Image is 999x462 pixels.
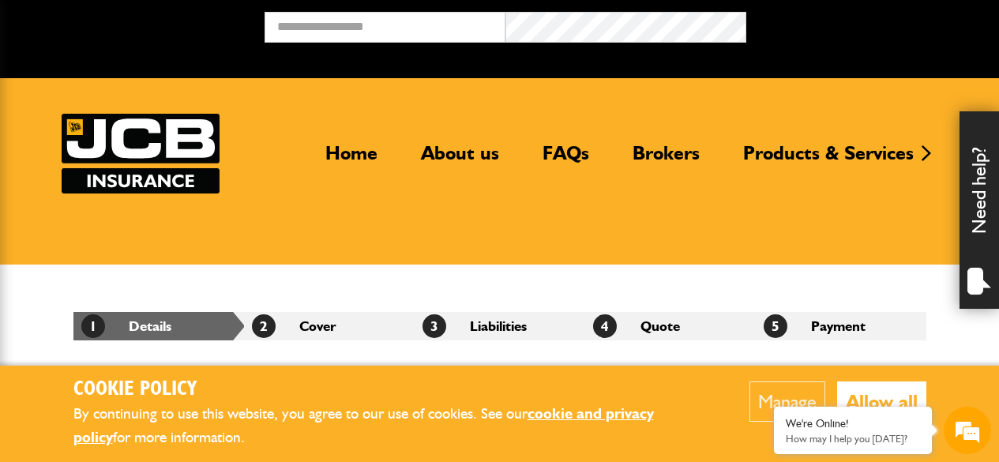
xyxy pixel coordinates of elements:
[252,314,276,338] span: 2
[621,141,712,178] a: Brokers
[409,141,511,178] a: About us
[415,312,585,340] li: Liabilities
[731,141,926,178] a: Products & Services
[837,381,926,422] button: Allow all
[749,381,825,422] button: Manage
[585,312,756,340] li: Quote
[756,312,926,340] li: Payment
[764,314,787,338] span: 5
[786,417,920,430] div: We're Online!
[423,314,446,338] span: 3
[786,433,920,445] p: How may I help you today?
[746,12,987,36] button: Broker Login
[960,111,999,309] div: Need help?
[531,141,601,178] a: FAQs
[73,312,244,340] li: Details
[81,314,105,338] span: 1
[73,402,701,450] p: By continuing to use this website, you agree to our use of cookies. See our for more information.
[62,114,220,193] a: JCB Insurance Services
[593,314,617,338] span: 4
[314,141,389,178] a: Home
[73,377,701,402] h2: Cookie Policy
[73,404,654,447] a: cookie and privacy policy
[62,114,220,193] img: JCB Insurance Services logo
[244,312,415,340] li: Cover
